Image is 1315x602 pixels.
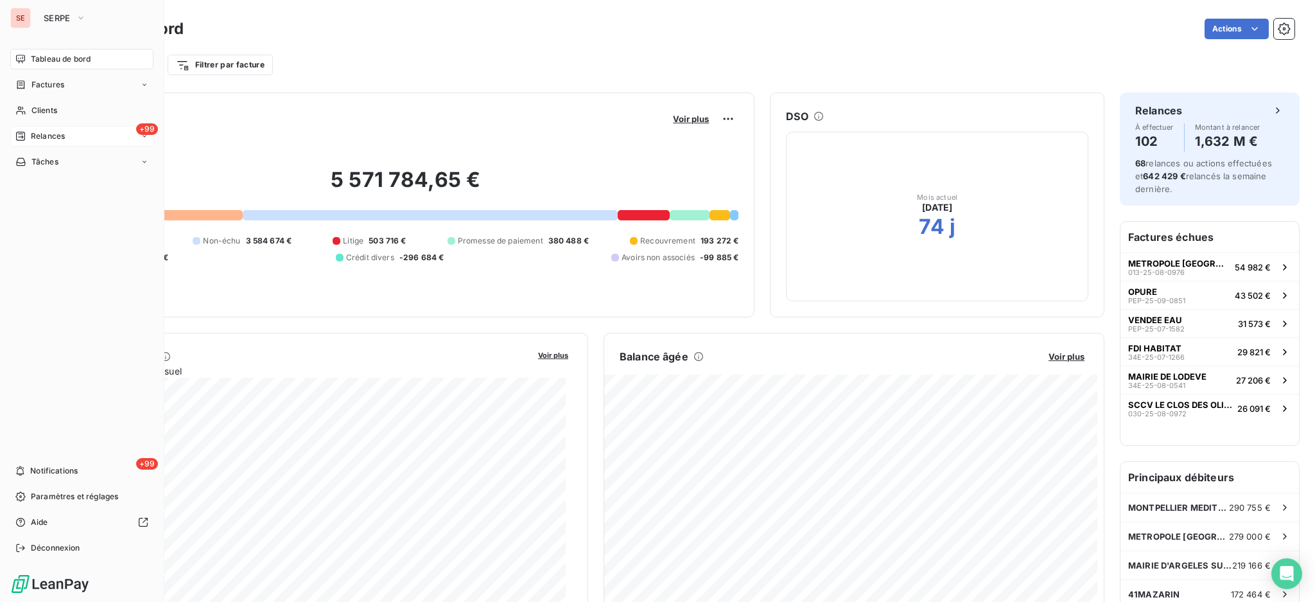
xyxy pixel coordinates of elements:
[31,53,91,65] span: Tableau de bord
[10,574,90,594] img: Logo LeanPay
[1128,343,1181,353] span: FDI HABITAT
[1135,103,1182,118] h6: Relances
[1135,158,1145,168] span: 68
[1135,123,1174,131] span: À effectuer
[917,193,957,201] span: Mois actuel
[669,113,713,125] button: Voir plus
[622,252,695,263] span: Avoirs non associés
[1128,269,1185,276] span: 013-25-08-0976
[673,114,709,124] span: Voir plus
[1128,371,1206,382] span: MAIRIE DE LODEVE
[31,130,65,142] span: Relances
[168,55,273,75] button: Filtrer par facture
[1135,131,1174,152] h4: 102
[343,235,363,247] span: Litige
[31,79,64,91] span: Factures
[1128,382,1185,389] span: 34E-25-08-0541
[1231,589,1271,599] span: 172 464 €
[1143,171,1185,181] span: 642 429 €
[534,349,572,360] button: Voir plus
[31,542,80,554] span: Déconnexion
[1128,325,1185,333] span: PEP-25-07-1582
[1235,290,1271,301] span: 43 502 €
[1128,353,1185,361] span: 34E-25-07-1266
[31,491,118,502] span: Paramètres et réglages
[1128,315,1182,325] span: VENDEE EAU
[1128,410,1187,418] span: 030-25-08-0972
[246,235,292,247] span: 3 584 674 €
[1128,502,1229,513] span: MONTPELLIER MEDITERRANEE METROPOLE
[1195,123,1260,131] span: Montant à relancer
[1120,281,1299,309] button: OPUREPEP-25-09-085143 502 €
[1128,589,1180,599] span: 41MAZARIN
[922,201,952,214] span: [DATE]
[700,252,738,263] span: -99 885 €
[31,105,57,116] span: Clients
[1120,252,1299,281] button: METROPOLE [GEOGRAPHIC_DATA]013-25-08-097654 982 €
[950,214,955,240] h2: j
[136,458,158,470] span: +99
[458,235,543,247] span: Promesse de paiement
[31,156,58,168] span: Tâches
[620,349,688,364] h6: Balance âgée
[399,252,444,263] span: -296 684 €
[548,235,589,247] span: 380 488 €
[203,235,240,247] span: Non-échu
[1045,351,1088,362] button: Voir plus
[1135,158,1272,194] span: relances ou actions effectuées et relancés la semaine dernière.
[786,109,808,124] h6: DSO
[1229,531,1271,542] span: 279 000 €
[1271,558,1302,589] div: Open Intercom Messenger
[701,235,738,247] span: 193 272 €
[1205,19,1269,39] button: Actions
[369,235,406,247] span: 503 716 €
[1238,319,1271,329] span: 31 573 €
[1128,258,1230,269] span: METROPOLE [GEOGRAPHIC_DATA]
[1237,403,1271,414] span: 26 091 €
[1120,222,1299,252] h6: Factures échues
[1128,531,1229,542] span: METROPOLE [GEOGRAPHIC_DATA]
[1195,131,1260,152] h4: 1,632 M €
[31,517,48,528] span: Aide
[538,351,568,360] span: Voir plus
[1128,297,1185,305] span: PEP-25-09-0851
[1229,502,1271,513] span: 290 755 €
[1237,347,1271,357] span: 29 821 €
[1128,400,1232,410] span: SCCV LE CLOS DES OLIVIERS
[1049,351,1084,362] span: Voir plus
[73,167,738,206] h2: 5 571 784,65 €
[346,252,394,263] span: Crédit divers
[1120,309,1299,337] button: VENDEE EAUPEP-25-07-158231 573 €
[44,13,71,23] span: SERPE
[1128,287,1157,297] span: OPURE
[1235,262,1271,272] span: 54 982 €
[1236,375,1271,385] span: 27 206 €
[1120,337,1299,366] button: FDI HABITAT34E-25-07-126629 821 €
[136,123,158,135] span: +99
[30,465,78,477] span: Notifications
[1232,560,1271,571] span: 219 166 €
[10,8,31,28] div: SE
[1120,462,1299,493] h6: Principaux débiteurs
[1120,394,1299,422] button: SCCV LE CLOS DES OLIVIERS030-25-08-097226 091 €
[10,512,153,533] a: Aide
[919,214,944,240] h2: 74
[1120,366,1299,394] button: MAIRIE DE LODEVE34E-25-08-054127 206 €
[73,364,529,378] span: Chiffre d'affaires mensuel
[640,235,695,247] span: Recouvrement
[1128,560,1232,571] span: MAIRIE D'ARGELES SUR MER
